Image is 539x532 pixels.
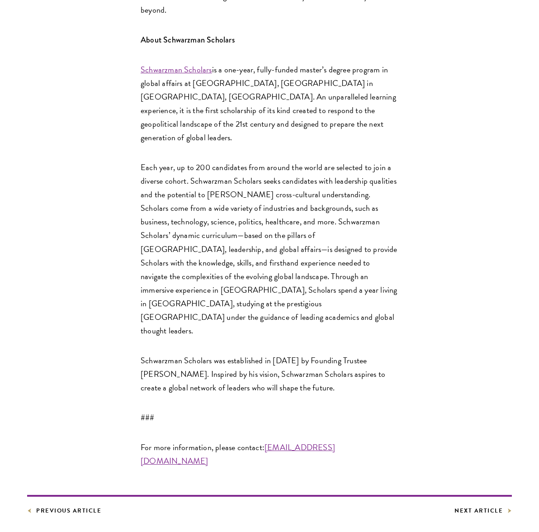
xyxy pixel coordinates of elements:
[141,411,398,424] p: ###
[141,34,235,46] strong: About Schwarzman Scholars
[454,506,512,516] a: Next Article
[141,354,398,394] p: Schwarzman Scholars was established in [DATE] by Founding Trustee [PERSON_NAME]. Inspired by his ...
[141,63,398,144] p: is a one-year, fully-funded master’s degree program in global affairs at [GEOGRAPHIC_DATA], [GEOG...
[27,506,101,516] a: Previous Article
[141,63,212,76] a: Schwarzman Scholars
[141,161,398,337] p: Each year, up to 200 candidates from around the world are selected to join a diverse cohort. Schw...
[141,441,398,468] p: For more information, please contact:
